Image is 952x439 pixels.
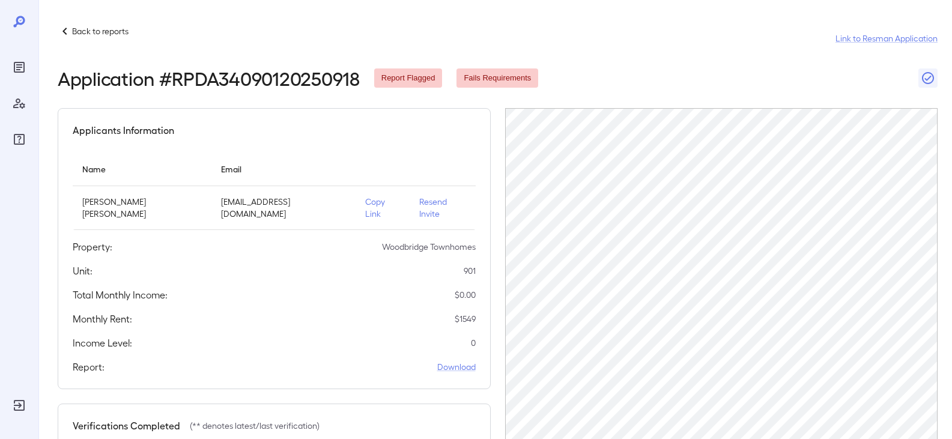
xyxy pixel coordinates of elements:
div: Log Out [10,396,29,415]
button: Close Report [918,68,938,88]
h5: Applicants Information [73,123,174,138]
h5: Report: [73,360,105,374]
h5: Total Monthly Income: [73,288,168,302]
h5: Verifications Completed [73,419,180,433]
p: $ 0.00 [455,289,476,301]
p: Back to reports [72,25,129,37]
div: Manage Users [10,94,29,113]
p: Copy Link [365,196,400,220]
p: [PERSON_NAME] [PERSON_NAME] [82,196,202,220]
p: $ 1549 [455,313,476,325]
p: [EMAIL_ADDRESS][DOMAIN_NAME] [221,196,346,220]
table: simple table [73,152,476,230]
th: Name [73,152,211,186]
span: Report Flagged [374,73,443,84]
p: (** denotes latest/last verification) [190,420,320,432]
div: Reports [10,58,29,77]
h2: Application # RPDA34090120250918 [58,67,360,89]
p: Resend Invite [419,196,466,220]
p: 901 [464,265,476,277]
h5: Monthly Rent: [73,312,132,326]
a: Download [437,361,476,373]
span: Fails Requirements [456,73,538,84]
th: Email [211,152,356,186]
div: FAQ [10,130,29,149]
a: Link to Resman Application [835,32,938,44]
h5: Property: [73,240,112,254]
h5: Unit: [73,264,92,278]
p: 0 [471,337,476,349]
h5: Income Level: [73,336,132,350]
p: Woodbridge Townhomes [382,241,476,253]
